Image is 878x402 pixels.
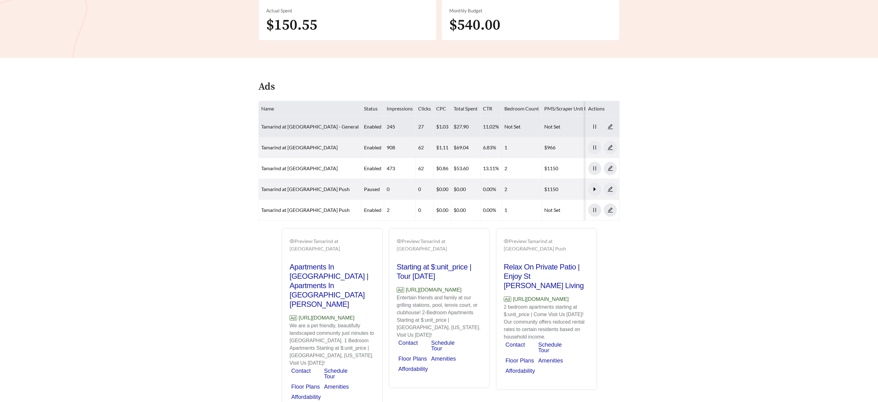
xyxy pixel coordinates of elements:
span: edit [604,207,616,213]
span: enabled [364,207,381,213]
button: pause [588,203,601,217]
td: 6.83% [480,137,502,158]
p: 2 bedroom apartments starting at $:unit_price | Come Visit Us [DATE]! Our community offers reduce... [504,303,589,341]
a: Contact [505,342,525,348]
div: Actual Spent [266,7,429,14]
td: $0.00 [434,179,451,200]
p: [URL][DOMAIN_NAME] [397,286,482,294]
td: 2 [502,179,542,200]
a: Amenities [431,356,456,362]
th: Impressions [384,101,416,116]
span: edit [604,186,616,192]
a: edit [604,165,617,171]
a: Tamarind at [GEOGRAPHIC_DATA] [261,165,338,171]
button: pause [588,162,601,175]
th: Bedroom Count [502,101,542,116]
a: Floor Plans [505,358,534,364]
span: enabled [364,124,381,129]
span: Ad [290,315,297,320]
a: Floor Plans [398,356,427,362]
span: eye [504,239,509,244]
td: 1 [502,200,542,221]
span: pause [588,166,601,171]
a: Affordability [398,366,428,372]
span: $150.55 [266,16,317,35]
span: Ad [397,287,404,292]
span: edit [604,124,616,129]
p: [URL][DOMAIN_NAME] [290,314,375,322]
span: caret-right [588,186,601,192]
a: Contact [291,368,311,374]
td: 2 [384,200,416,221]
td: $27.90 [451,116,480,137]
td: $1150 [542,158,598,179]
a: Affordability [291,394,321,400]
td: $966 [542,137,598,158]
a: edit [604,144,617,150]
p: Entertain friends and family at our grilling stations, pool, tennis court, or clubhouse! 2-Bedroo... [397,294,482,339]
td: 0 [384,179,416,200]
button: edit [604,203,617,217]
span: eye [290,239,295,244]
div: Preview: Tamarind at [GEOGRAPHIC_DATA] [397,237,482,252]
td: 0 [416,200,434,221]
th: Responsive Ad Id [598,101,640,116]
th: Total Spent [451,101,480,116]
td: 0.00% [480,179,502,200]
a: Amenities [538,358,563,364]
span: CPC [436,105,446,111]
button: edit [604,141,617,154]
a: Tamarind at [GEOGRAPHIC_DATA] Push [261,207,350,213]
th: PMS/Scraper Unit Price [542,101,598,116]
div: Monthly Budget [449,7,612,14]
a: Amenities [324,384,349,390]
th: Name [259,101,361,116]
h2: Starting at $:unit_price | Tour [DATE] [397,262,482,281]
td: 0.00% [480,200,502,221]
td: $0.86 [434,158,451,179]
td: 27 [416,116,434,137]
td: 1 [502,137,542,158]
td: $0.00 [451,179,480,200]
td: 245 [384,116,416,137]
td: 473 [384,158,416,179]
a: edit [604,186,617,192]
a: Affordability [505,368,535,374]
th: Clicks [416,101,434,116]
th: Status [361,101,384,116]
h4: Ads [258,82,275,92]
a: Schedule Tour [324,368,348,380]
div: Preview: Tamarind at [GEOGRAPHIC_DATA] Push [504,237,589,252]
td: 2 [502,158,542,179]
span: enabled [364,165,381,171]
td: $1.03 [434,116,451,137]
td: Not Set [542,116,598,137]
button: caret-right [588,183,601,196]
a: Tamarind at [GEOGRAPHIC_DATA] Push [261,186,350,192]
h2: Relax On Private Patio | Enjoy St [PERSON_NAME] Living [504,262,589,290]
a: Schedule Tour [431,340,455,352]
td: Not Set [542,200,598,221]
p: [URL][DOMAIN_NAME] [504,295,589,303]
a: edit [604,207,617,213]
th: Actions [586,101,620,116]
span: edit [604,166,616,171]
a: Schedule Tour [538,342,562,353]
span: Ad [504,297,511,302]
td: $1150 [542,179,598,200]
td: $0.00 [451,200,480,221]
button: pause [588,141,601,154]
span: pause [588,124,601,129]
span: pause [588,145,601,150]
button: edit [604,162,617,175]
span: edit [604,145,616,150]
td: 13.11% [480,158,502,179]
td: $53.60 [451,158,480,179]
td: 0 [416,179,434,200]
a: Floor Plans [291,384,320,390]
button: edit [604,120,617,133]
td: 908 [384,137,416,158]
td: Not Set [502,116,542,137]
a: Tamarind at [GEOGRAPHIC_DATA] [261,144,338,150]
span: CTR [483,105,492,111]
